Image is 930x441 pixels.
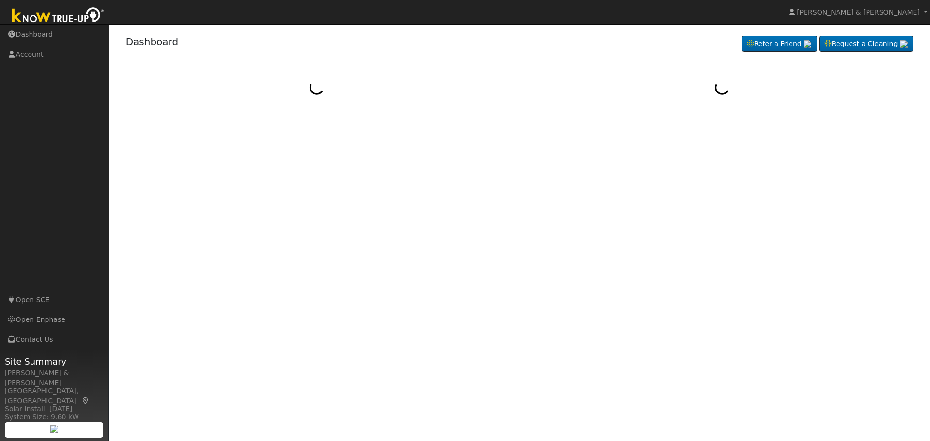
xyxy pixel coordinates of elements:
span: Site Summary [5,355,104,368]
a: Refer a Friend [742,36,817,52]
div: System Size: 9.60 kW [5,412,104,422]
div: [PERSON_NAME] & [PERSON_NAME] [5,368,104,388]
a: Request a Cleaning [819,36,913,52]
div: Solar Install: [DATE] [5,404,104,414]
img: retrieve [900,40,908,48]
div: [GEOGRAPHIC_DATA], [GEOGRAPHIC_DATA] [5,386,104,406]
a: Map [81,397,90,405]
span: [PERSON_NAME] & [PERSON_NAME] [797,8,920,16]
img: Know True-Up [7,5,109,27]
img: retrieve [50,425,58,433]
a: Dashboard [126,36,179,47]
img: retrieve [804,40,811,48]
